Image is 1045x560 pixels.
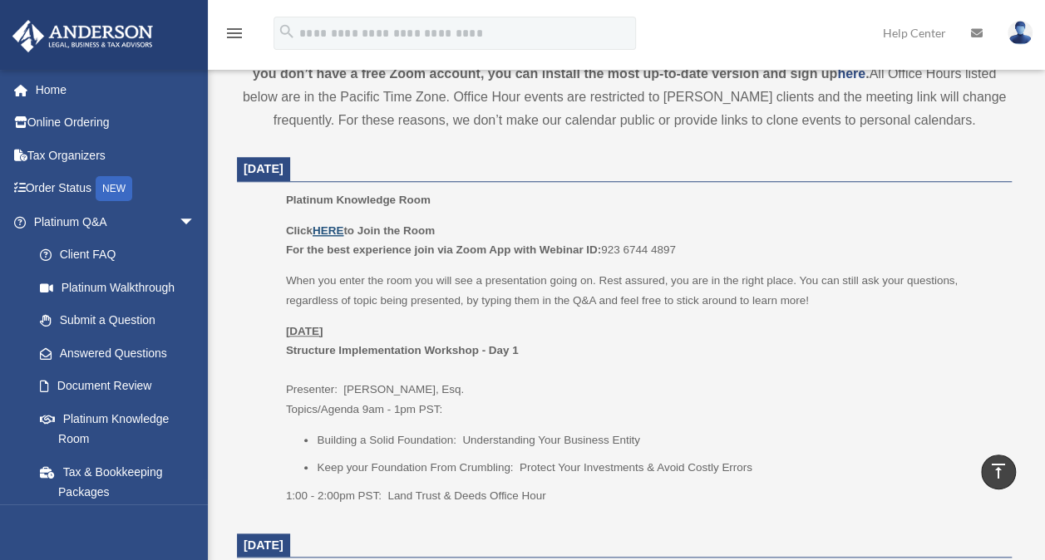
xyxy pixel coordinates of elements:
a: Online Ordering [12,106,220,140]
a: Document Review [23,370,220,403]
p: 1:00 - 2:00pm PST: Land Trust & Deeds Office Hour [286,486,1000,506]
strong: . [865,66,869,81]
span: [DATE] [244,162,283,175]
img: Anderson Advisors Platinum Portal [7,20,158,52]
div: NEW [96,176,132,201]
i: menu [224,23,244,43]
a: Tax & Bookkeeping Packages [23,455,220,508]
a: Tax Organizers [12,139,220,172]
li: Keep your Foundation From Crumbling: Protect Your Investments & Avoid Costly Errors [317,458,1000,478]
p: When you enter the room you will see a presentation going on. Rest assured, you are in the right ... [286,271,1000,310]
a: vertical_align_top [981,454,1016,489]
u: [DATE] [286,325,323,337]
span: Platinum Knowledge Room [286,194,431,206]
a: Platinum Knowledge Room [23,402,212,455]
span: [DATE] [244,538,283,552]
a: Platinum Walkthrough [23,271,220,304]
span: arrow_drop_down [179,205,212,239]
a: here [837,66,865,81]
b: Click to Join the Room [286,224,435,237]
li: Building a Solid Foundation: Understanding Your Business Entity [317,430,1000,450]
a: Order StatusNEW [12,172,220,206]
a: Client FAQ [23,238,220,272]
p: 923 6744 4897 [286,221,1000,260]
a: Answered Questions [23,336,220,370]
div: All Office Hours listed below are in the Pacific Time Zone. Office Hour events are restricted to ... [237,39,1012,132]
i: vertical_align_top [988,461,1008,481]
a: Home [12,73,220,106]
img: User Pic [1008,21,1033,45]
a: Submit a Question [23,304,220,337]
p: Presenter: [PERSON_NAME], Esq. Topics/Agenda 9am - 1pm PST: [286,322,1000,420]
i: search [278,22,296,41]
a: menu [224,29,244,43]
a: Platinum Q&Aarrow_drop_down [12,205,220,238]
b: For the best experience join via Zoom App with Webinar ID: [286,243,601,256]
b: Structure Implementation Workshop - Day 1 [286,344,519,356]
a: HERE [313,224,343,237]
